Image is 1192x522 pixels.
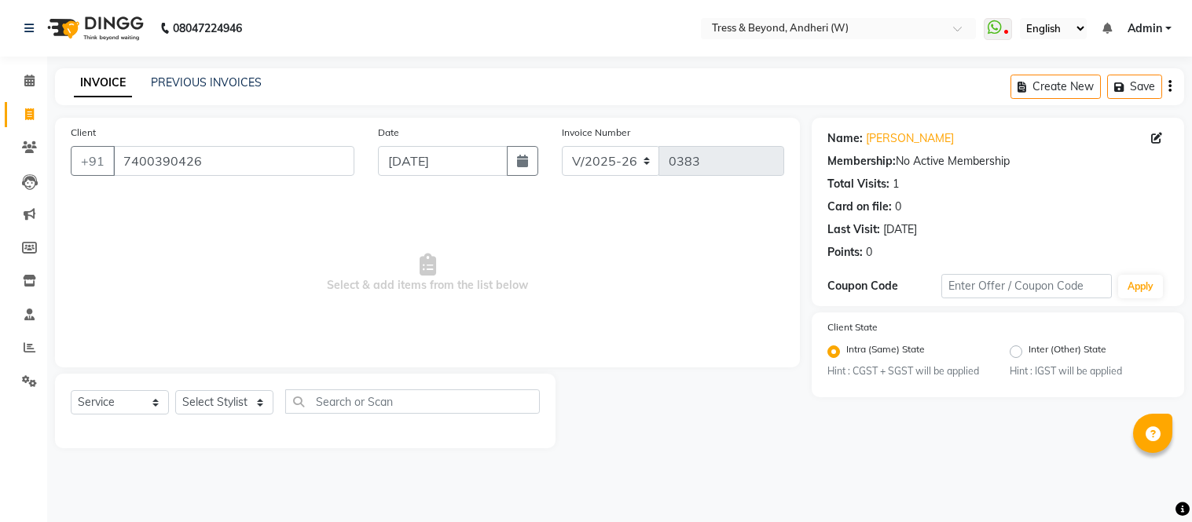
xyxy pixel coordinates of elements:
[378,126,399,140] label: Date
[827,244,863,261] div: Points:
[1128,20,1162,37] span: Admin
[1010,364,1168,378] small: Hint : IGST will be applied
[941,274,1112,298] input: Enter Offer / Coupon Code
[151,75,262,89] a: PREVIOUS INVOICES
[827,278,941,294] div: Coupon Code
[866,244,872,261] div: 0
[827,221,880,238] div: Last Visit:
[827,153,1168,170] div: No Active Membership
[113,146,354,176] input: Search by Name/Mobile/Email/Code
[285,389,540,414] input: Search or Scan
[71,146,115,176] button: +91
[1029,342,1106,361] label: Inter (Other) State
[1010,75,1101,99] button: Create New
[74,69,132,97] a: INVOICE
[827,199,892,215] div: Card on file:
[71,195,784,352] span: Select & add items from the list below
[173,6,242,50] b: 08047224946
[866,130,954,147] a: [PERSON_NAME]
[895,199,901,215] div: 0
[71,126,96,140] label: Client
[40,6,148,50] img: logo
[827,176,889,192] div: Total Visits:
[893,176,899,192] div: 1
[827,130,863,147] div: Name:
[846,342,925,361] label: Intra (Same) State
[827,320,878,334] label: Client State
[827,153,896,170] div: Membership:
[883,221,917,238] div: [DATE]
[827,364,986,378] small: Hint : CGST + SGST will be applied
[1126,459,1176,506] iframe: chat widget
[562,126,630,140] label: Invoice Number
[1107,75,1162,99] button: Save
[1118,275,1163,298] button: Apply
